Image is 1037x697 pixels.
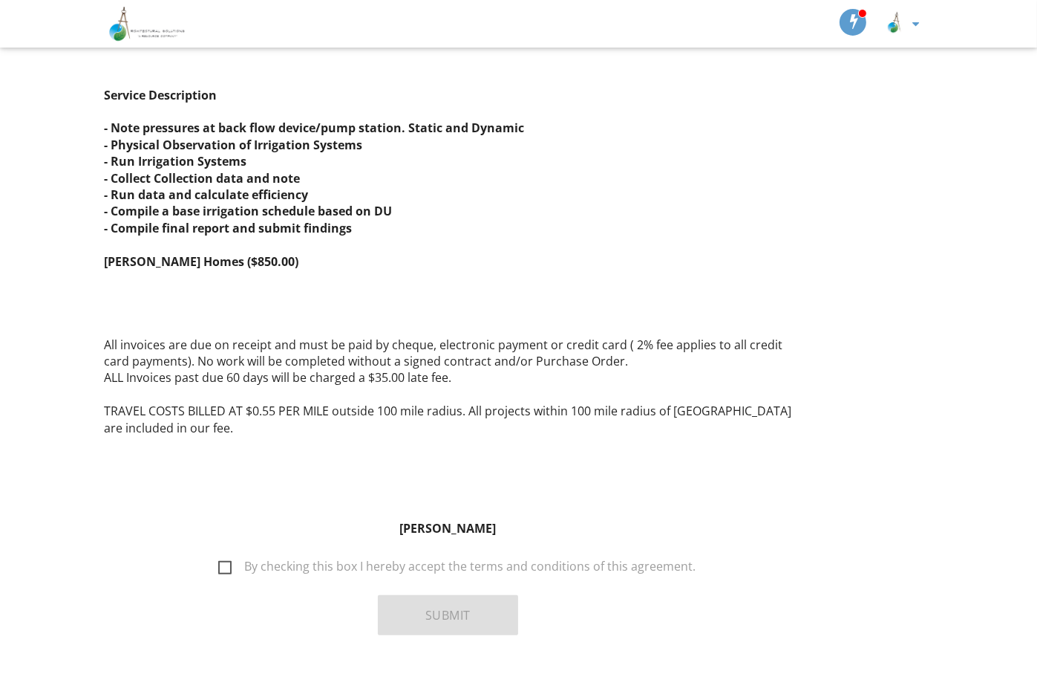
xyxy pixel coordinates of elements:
[104,4,187,44] img: Architectural Solutions
[882,9,909,36] img: logo_graphic.jpg
[218,560,696,578] label: By checking this box I hereby accept the terms and conditions of this agreement.
[104,87,217,103] strong: Service Description
[104,20,792,453] p: All invoices are due on receipt and must be paid by cheque, electronic payment or credit card ( 2...
[378,595,518,635] button: Submit
[104,120,524,269] strong: - Note pressures at back flow device/pump station. Static and Dynamic - Physical Observation of I...
[399,520,496,536] strong: [PERSON_NAME]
